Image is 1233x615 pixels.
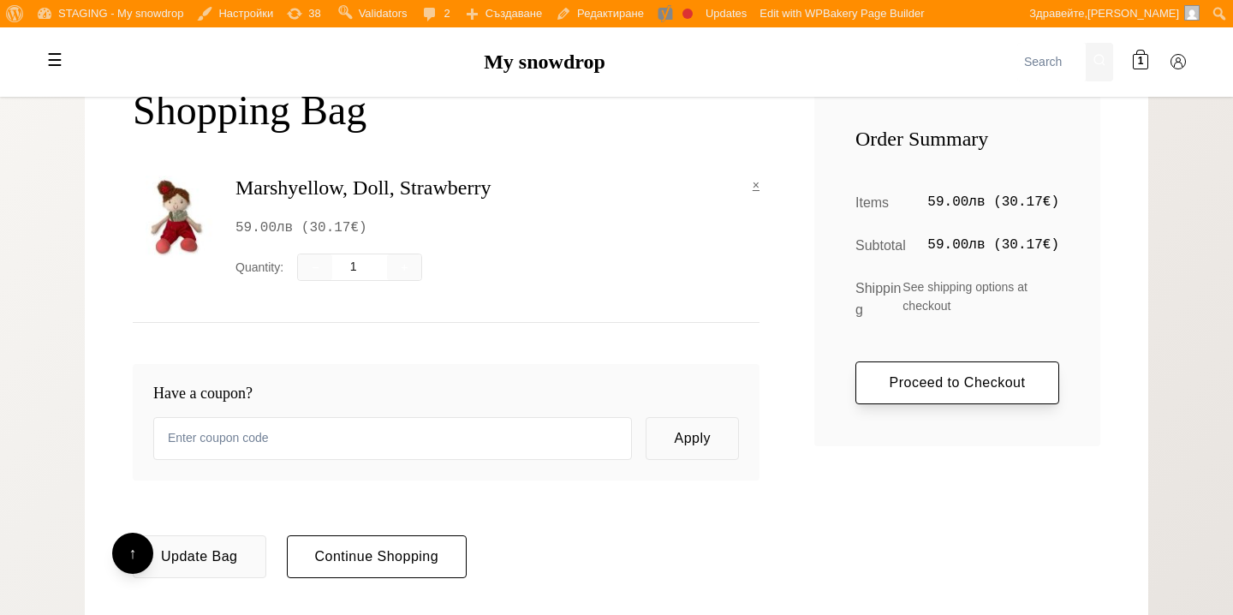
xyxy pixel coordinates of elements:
[855,278,902,321] span: Shipping
[855,192,889,214] span: Items
[301,220,367,236] span: ( )
[927,194,985,210] span: 59.00
[309,220,359,236] span: 30.17
[235,258,283,277] span: Quantity:
[235,176,491,199] a: Marshyellow, Doll, Strawberry
[968,237,985,253] span: лв
[133,86,759,135] h1: Shopping Bag
[855,127,1059,152] h3: Order Summary
[133,535,266,578] button: Update Bag
[387,254,421,280] button: +
[1138,54,1144,70] span: 1
[1017,43,1086,81] input: Search
[287,535,468,578] a: Continue Shopping
[753,176,759,194] a: Remove this item
[993,194,1059,210] span: ( )
[1123,45,1158,79] a: 1
[235,220,293,236] span: 59.00
[1043,194,1051,210] span: €
[1043,237,1051,253] span: €
[38,43,72,77] label: Toggle mobile menu
[927,237,985,253] span: 59.00
[112,533,153,574] button: Back to top
[153,385,739,403] h4: Have a coupon?
[1002,237,1051,253] span: 30.17
[1087,7,1179,20] span: [PERSON_NAME]
[153,417,632,460] input: Enter coupon code
[298,254,332,280] button: −
[1002,194,1051,210] span: 30.17
[682,9,693,19] div: Focus keyphrase not set
[277,220,293,236] span: лв
[993,237,1059,253] span: ( )
[968,194,985,210] span: лв
[646,417,739,460] button: Apply
[855,235,906,257] span: Subtotal
[350,220,359,236] span: €
[484,51,605,73] a: My snowdrop
[902,278,1059,321] span: See shipping options at checkout
[855,361,1059,404] a: Proceed to Checkout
